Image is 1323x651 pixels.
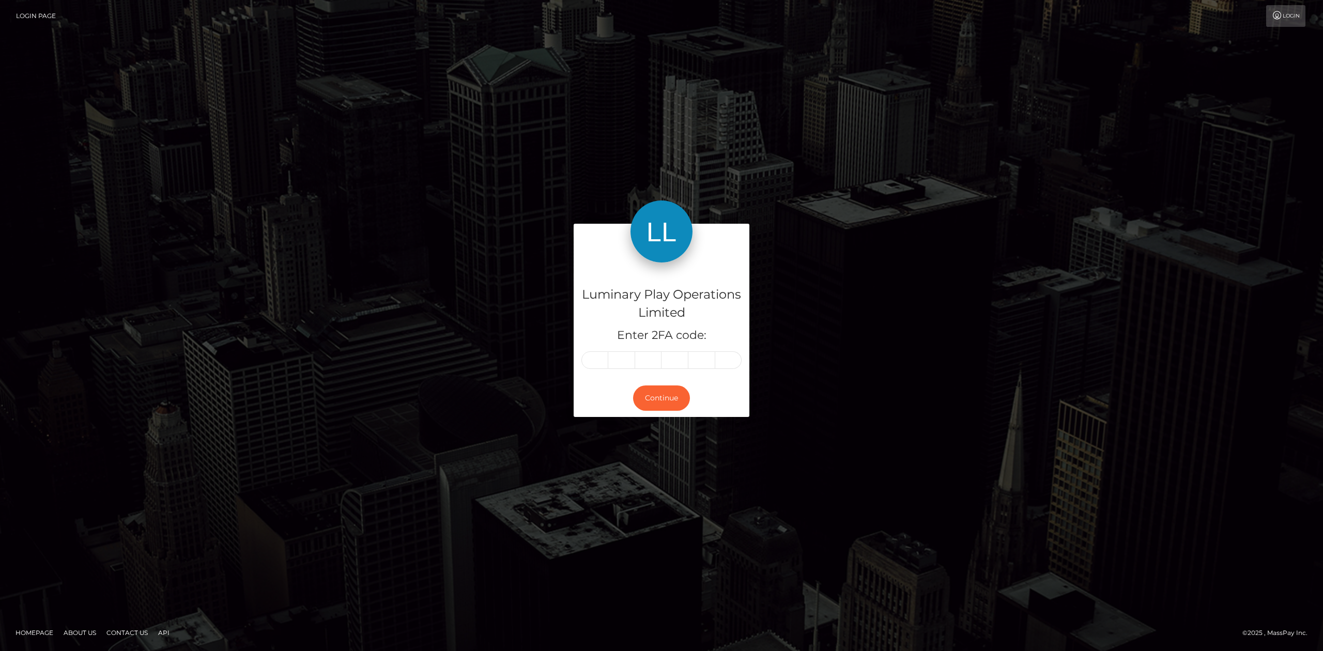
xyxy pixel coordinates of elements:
div: © 2025 , MassPay Inc. [1242,627,1315,639]
button: Continue [633,385,690,411]
h5: Enter 2FA code: [581,328,742,344]
a: Login Page [16,5,56,27]
a: Homepage [11,625,57,641]
a: About Us [59,625,100,641]
h4: Luminary Play Operations Limited [581,286,742,322]
img: Luminary Play Operations Limited [630,200,693,262]
a: API [154,625,174,641]
a: Contact Us [102,625,152,641]
a: Login [1266,5,1305,27]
